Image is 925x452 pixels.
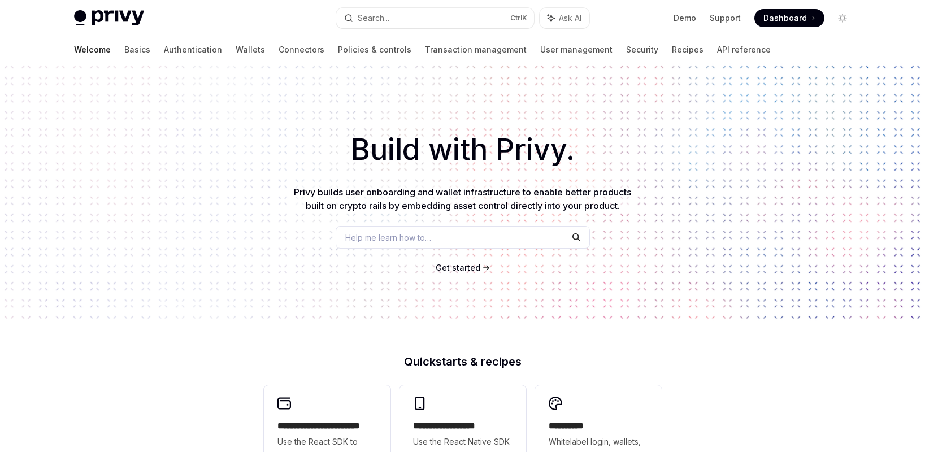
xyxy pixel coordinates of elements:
[672,36,703,63] a: Recipes
[436,263,480,272] span: Get started
[425,36,527,63] a: Transaction management
[336,8,534,28] button: Search...CtrlK
[833,9,852,27] button: Toggle dark mode
[264,356,662,367] h2: Quickstarts & recipes
[279,36,324,63] a: Connectors
[626,36,658,63] a: Security
[18,128,907,172] h1: Build with Privy.
[540,8,589,28] button: Ask AI
[436,262,480,273] a: Get started
[559,12,581,24] span: Ask AI
[338,36,411,63] a: Policies & controls
[674,12,696,24] a: Demo
[74,36,111,63] a: Welcome
[540,36,613,63] a: User management
[763,12,807,24] span: Dashboard
[164,36,222,63] a: Authentication
[754,9,824,27] a: Dashboard
[124,36,150,63] a: Basics
[358,11,389,25] div: Search...
[294,186,631,211] span: Privy builds user onboarding and wallet infrastructure to enable better products built on crypto ...
[510,14,527,23] span: Ctrl K
[236,36,265,63] a: Wallets
[710,12,741,24] a: Support
[74,10,144,26] img: light logo
[345,232,431,244] span: Help me learn how to…
[717,36,771,63] a: API reference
